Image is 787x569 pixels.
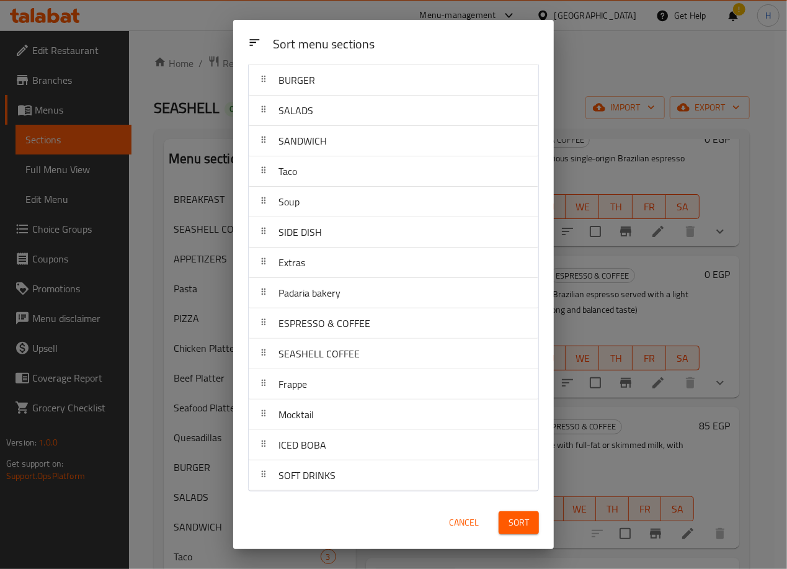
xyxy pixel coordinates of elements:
span: Padaria bakery [278,284,340,302]
span: Extras [278,253,305,272]
div: SALADS [249,96,538,126]
div: Taco [249,156,538,187]
div: SEASHELL COFFEE [249,339,538,369]
span: SANDWICH [278,132,327,150]
div: ICED BOBA [249,430,538,460]
span: SEASHELL COFFEE [278,344,360,363]
span: Taco [278,162,297,181]
div: Mocktail [249,400,538,430]
div: Extras [249,248,538,278]
span: SALADS [278,101,313,120]
div: BURGER [249,65,538,96]
span: ESPRESSO & COFFEE [278,314,370,333]
button: Cancel [444,511,484,534]
span: Cancel [449,515,479,531]
div: SANDWICH [249,126,538,156]
button: Sort [499,511,539,534]
span: Soup [278,192,300,211]
span: SOFT DRINKS [278,466,336,485]
div: SIDE DISH [249,217,538,248]
span: BURGER [278,71,315,89]
span: ICED BOBA [278,436,326,454]
span: Sort [509,515,529,531]
div: Padaria bakery [249,278,538,308]
div: Frappe [249,369,538,400]
span: SIDE DISH [278,223,322,241]
div: Sort menu sections [268,31,544,59]
div: Soup [249,187,538,217]
div: ESPRESSO & COFFEE [249,308,538,339]
span: Mocktail [278,405,314,424]
span: Frappe [278,375,307,393]
div: SOFT DRINKS [249,460,538,491]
